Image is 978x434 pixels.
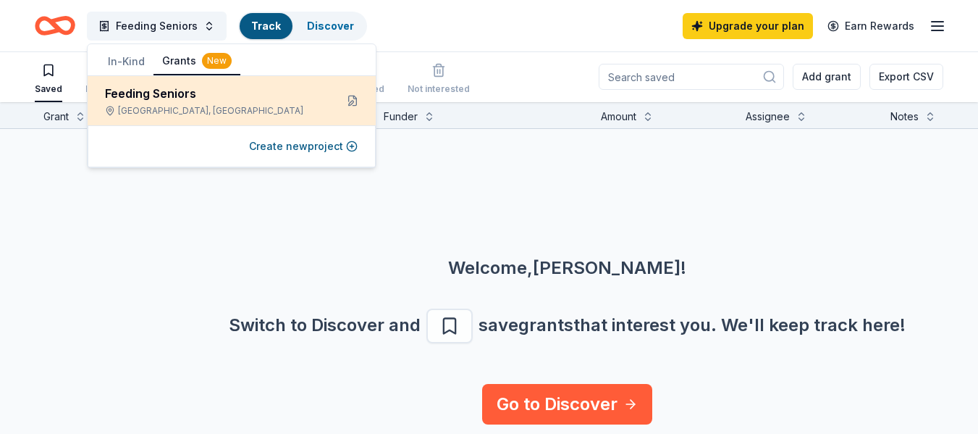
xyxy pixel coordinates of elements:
a: Discover [307,20,354,32]
button: Add grant [793,64,861,90]
a: Go to Discover [482,384,652,425]
div: Funder [384,108,418,125]
a: Home [35,9,75,43]
div: Notes [890,108,919,125]
button: Export CSV [869,64,943,90]
button: Grants [153,48,240,75]
span: Feeding Seniors [116,17,198,35]
div: Amount [601,108,636,125]
div: New [202,53,232,69]
div: Grant [43,108,69,125]
input: Search saved [599,64,784,90]
div: Planned [85,83,120,95]
button: Not interested [408,57,470,102]
button: Saved [35,57,62,102]
div: Not interested [408,83,470,95]
a: Track [251,20,281,32]
button: Planned [85,57,120,102]
div: Feeding Seniors [105,85,324,102]
div: [GEOGRAPHIC_DATA], [GEOGRAPHIC_DATA] [105,105,324,117]
div: Saved [35,83,62,95]
a: Upgrade your plan [683,13,813,39]
button: TrackDiscover [238,12,367,41]
div: Assignee [746,108,790,125]
button: In-Kind [99,49,153,75]
a: Earn Rewards [819,13,923,39]
button: Create newproject [249,138,358,155]
button: Feeding Seniors [87,12,227,41]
